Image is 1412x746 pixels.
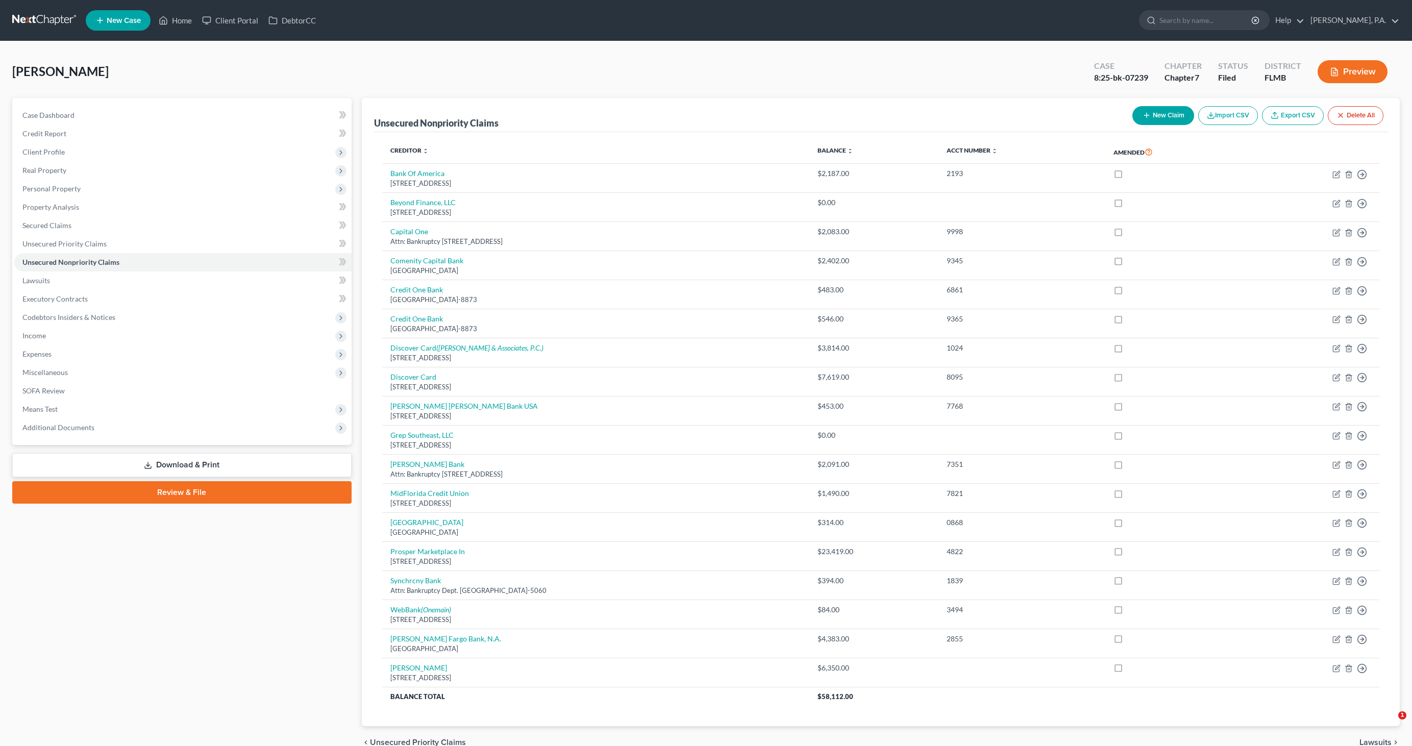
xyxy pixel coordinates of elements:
[12,481,352,504] a: Review & File
[947,256,1097,266] div: 9345
[390,605,451,614] a: WebBank(Onemain)
[374,117,499,129] div: Unsecured Nonpriority Claims
[390,295,801,305] div: [GEOGRAPHIC_DATA]-8873
[390,615,801,625] div: [STREET_ADDRESS]
[947,488,1097,499] div: 7821
[423,148,429,154] i: unfold_more
[992,148,998,154] i: unfold_more
[818,634,930,644] div: $4,383.00
[22,258,119,266] span: Unsecured Nonpriority Claims
[22,313,115,321] span: Codebtors Insiders & Notices
[1218,60,1248,72] div: Status
[1262,106,1324,125] a: Export CSV
[1377,711,1402,736] iframe: Intercom live chat
[847,148,853,154] i: unfold_more
[390,528,801,537] div: [GEOGRAPHIC_DATA]
[947,605,1097,615] div: 3494
[22,386,65,395] span: SOFA Review
[22,331,46,340] span: Income
[22,239,107,248] span: Unsecured Priority Claims
[107,17,141,24] span: New Case
[947,314,1097,324] div: 9365
[390,256,463,265] a: Comenity Capital Bank
[818,605,930,615] div: $84.00
[12,64,109,79] span: [PERSON_NAME]
[818,146,853,154] a: Balance unfold_more
[390,179,801,188] div: [STREET_ADDRESS]
[1198,106,1258,125] button: Import CSV
[1132,106,1194,125] button: New Claim
[390,208,801,217] div: [STREET_ADDRESS]
[390,557,801,566] div: [STREET_ADDRESS]
[390,634,501,643] a: [PERSON_NAME] Fargo Bank, N.A.
[390,227,428,236] a: Capital One
[22,147,65,156] span: Client Profile
[22,184,81,193] span: Personal Property
[390,547,465,556] a: Prosper Marketplace In
[818,692,853,701] span: $58,112.00
[390,663,447,672] a: [PERSON_NAME]
[14,125,352,143] a: Credit Report
[818,517,930,528] div: $314.00
[390,411,801,421] div: [STREET_ADDRESS]
[390,644,801,654] div: [GEOGRAPHIC_DATA]
[22,203,79,211] span: Property Analysis
[390,440,801,450] div: [STREET_ADDRESS]
[818,459,930,469] div: $2,091.00
[390,372,436,381] a: Discover Card
[390,314,443,323] a: Credit One Bank
[1398,711,1406,719] span: 1
[947,343,1097,353] div: 1024
[947,227,1097,237] div: 9998
[1270,11,1304,30] a: Help
[947,285,1097,295] div: 6861
[22,405,58,413] span: Means Test
[14,235,352,253] a: Unsecured Priority Claims
[390,324,801,334] div: [GEOGRAPHIC_DATA]-8873
[22,350,52,358] span: Expenses
[818,576,930,586] div: $394.00
[390,489,469,498] a: MidFlorida Credit Union
[1094,60,1148,72] div: Case
[14,290,352,308] a: Executory Contracts
[1165,72,1202,84] div: Chapter
[818,372,930,382] div: $7,619.00
[390,266,801,276] div: [GEOGRAPHIC_DATA]
[390,146,429,154] a: Creditor unfold_more
[818,430,930,440] div: $0.00
[14,382,352,400] a: SOFA Review
[1094,72,1148,84] div: 8:25-bk-07239
[947,576,1097,586] div: 1839
[1265,60,1301,72] div: District
[390,402,538,410] a: [PERSON_NAME] [PERSON_NAME] Bank USA
[22,129,66,138] span: Credit Report
[390,237,801,246] div: Attn: Bankruptcy [STREET_ADDRESS]
[154,11,197,30] a: Home
[1265,72,1301,84] div: FLMB
[14,216,352,235] a: Secured Claims
[197,11,263,30] a: Client Portal
[818,256,930,266] div: $2,402.00
[1218,72,1248,84] div: Filed
[22,276,50,285] span: Lawsuits
[818,488,930,499] div: $1,490.00
[14,198,352,216] a: Property Analysis
[390,673,801,683] div: [STREET_ADDRESS]
[947,146,998,154] a: Acct Number unfold_more
[1105,140,1243,164] th: Amended
[818,546,930,557] div: $23,419.00
[818,663,930,673] div: $6,350.00
[947,372,1097,382] div: 8095
[818,197,930,208] div: $0.00
[390,586,801,595] div: Attn: Bankruptcy Dept. [GEOGRAPHIC_DATA]-5060
[1305,11,1399,30] a: [PERSON_NAME], P.A.
[390,431,454,439] a: Grep Southeast, LLC
[947,634,1097,644] div: 2855
[1159,11,1253,30] input: Search by name...
[947,168,1097,179] div: 2193
[436,343,543,352] i: ([PERSON_NAME] & Associates, P.C.)
[947,459,1097,469] div: 7351
[14,253,352,271] a: Unsecured Nonpriority Claims
[818,314,930,324] div: $546.00
[947,517,1097,528] div: 0868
